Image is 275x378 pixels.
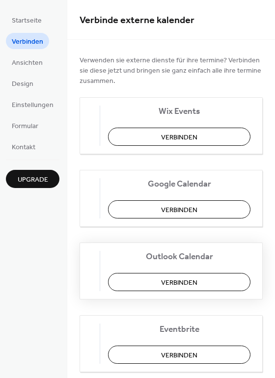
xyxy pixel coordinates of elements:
button: Verbinden [108,128,250,146]
span: Verbinden [161,278,197,288]
span: Outlook Calendar [108,252,250,262]
span: Upgrade [18,175,48,185]
span: Einstellungen [12,100,54,110]
span: Wix Events [108,107,250,117]
a: Einstellungen [6,96,59,112]
span: Kontakt [12,142,35,153]
a: Ansichten [6,54,49,70]
span: Eventbrite [108,324,250,335]
span: Verbinden [161,133,197,143]
span: Verbinde externe kalender [80,11,194,30]
span: Ansichten [12,58,43,68]
span: Verbinden [12,37,43,47]
a: Design [6,75,39,91]
span: Verbinden [161,205,197,216]
button: Verbinden [108,273,250,291]
span: Google Calendar [108,179,250,189]
span: Formular [12,121,38,132]
span: Verbinden [161,351,197,361]
button: Verbinden [108,346,250,364]
button: Verbinden [108,200,250,218]
span: Design [12,79,33,89]
span: Startseite [12,16,42,26]
span: Verwenden sie externe dienste für ihre termine? Verbinden sie diese jetzt und bringen sie ganz ei... [80,55,263,86]
a: Formular [6,117,44,134]
a: Kontakt [6,138,41,155]
a: Startseite [6,12,48,28]
a: Verbinden [6,33,49,49]
button: Upgrade [6,170,59,188]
